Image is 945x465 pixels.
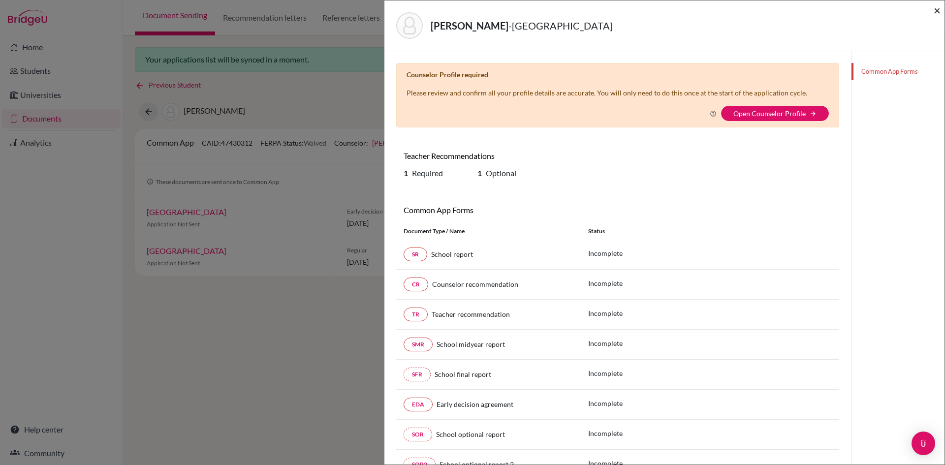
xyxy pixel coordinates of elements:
[404,151,610,160] h6: Teacher Recommendations
[412,168,443,178] span: Required
[404,398,433,411] a: EDA
[588,398,623,408] p: Incomplete
[588,308,623,318] p: Incomplete
[588,428,623,438] p: Incomplete
[437,340,505,348] span: School midyear report
[407,70,488,79] b: Counselor Profile required
[432,280,518,288] span: Counselor recommendation
[851,63,945,80] a: Common App Forms
[407,88,807,98] p: Please review and confirm all your profile details are accurate. You will only need to do this on...
[934,3,941,17] span: ×
[431,20,508,31] strong: [PERSON_NAME]
[508,20,613,31] span: - [GEOGRAPHIC_DATA]
[404,278,428,291] a: CR
[432,310,510,318] span: Teacher recommendation
[486,168,516,178] span: Optional
[588,248,623,258] p: Incomplete
[404,248,427,261] a: SR
[404,308,428,321] a: TR
[435,370,491,378] span: School final report
[733,109,806,118] a: Open Counselor Profile
[588,338,623,348] p: Incomplete
[721,106,829,121] button: Open Counselor Profilearrow_forward
[810,110,817,117] i: arrow_forward
[431,250,473,258] span: School report
[404,205,610,215] h6: Common App Forms
[588,278,623,288] p: Incomplete
[477,168,482,178] b: 1
[437,400,513,408] span: Early decision agreement
[436,430,505,438] span: School optional report
[396,227,581,236] div: Document Type / Name
[934,4,941,16] button: Close
[404,428,432,441] a: SOR
[912,432,935,455] div: Open Intercom Messenger
[404,338,433,351] a: SMR
[404,368,431,381] a: SFR
[581,227,839,236] div: Status
[404,168,408,178] b: 1
[588,368,623,378] p: Incomplete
